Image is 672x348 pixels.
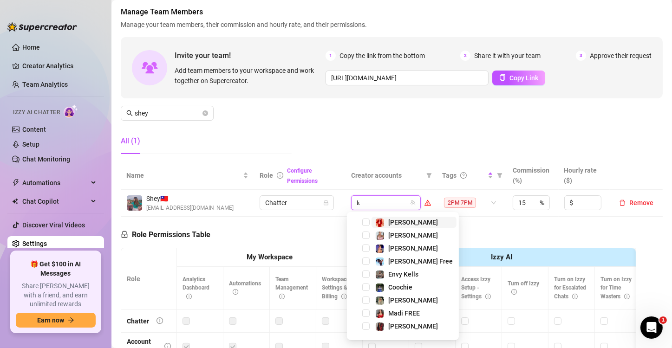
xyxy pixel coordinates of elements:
button: Earn nowarrow-right [16,313,96,328]
img: Lana [376,232,384,240]
span: team [410,200,416,206]
a: Settings [22,240,47,247]
span: lock [323,200,329,206]
span: arrow-right [68,317,74,323]
a: Discover Viral Videos [22,221,85,229]
img: Envy Kells [376,271,384,279]
span: thunderbolt [12,179,20,187]
span: info-circle [277,172,283,179]
span: info-circle [186,294,192,299]
span: [PERSON_NAME] Free [388,258,453,265]
div: [PERSON_NAME] • [DATE] [15,243,88,248]
th: Name [121,161,254,190]
span: Select tree node [362,258,370,265]
div: Please downgrade 10 of my 17 accounts back to CRM Lite and keep only 7 on Premium. [41,31,171,58]
span: 2PM-7PM [444,198,476,208]
img: Cruz Free [376,258,384,266]
a: Team Analytics [22,81,68,88]
span: [EMAIL_ADDRESS][DOMAIN_NAME] [146,204,234,213]
span: 1 [326,51,336,61]
span: Role [260,172,273,179]
span: Share it with your team [474,51,541,61]
span: Madi FREE [388,309,420,317]
span: Share [PERSON_NAME] with a friend, and earn unlimited rewards [16,282,96,309]
div: Hi there, sorry for the delay. Yes, our manager would like to discuss the discounts we can offer ... [15,180,145,235]
img: Madi FREE [376,309,384,318]
button: Start recording [59,277,66,284]
button: Copy Link [492,71,545,85]
span: info-circle [572,294,578,299]
span: Copy Link [509,74,538,82]
div: Let me check on this with my team for you, I'll get back to you as soon as I have an update. [7,71,152,110]
a: Home [22,44,40,51]
span: Envy Kells [388,271,418,278]
span: Copy the link from the bottom [339,51,425,61]
span: Shey 🇹🇼 [146,193,234,204]
span: [PERSON_NAME] [388,296,438,304]
span: Tags [442,170,457,180]
span: Remove [629,199,653,206]
span: Creator accounts [351,170,423,180]
img: AI Chatter [64,104,78,118]
a: Setup [22,141,39,148]
span: Access Izzy Setup - Settings [461,276,491,300]
span: Approve their request [590,51,652,61]
span: Select tree node [362,309,370,317]
div: Let me check on this with my team for you, I'll get back to you as soon as I have an update. [15,77,145,104]
span: Automations [22,175,88,190]
iframe: Intercom live chat [640,316,663,339]
span: 2 [460,51,470,61]
img: Coochie [376,284,384,292]
span: warning [424,200,431,206]
div: Close [163,4,180,20]
span: 1 [659,316,667,324]
th: Hourly rate ($) [559,161,610,190]
button: Emoji picker [29,277,37,284]
img: Shey [127,195,142,211]
span: Izzy AI Chatter [13,108,60,117]
img: Valentina [376,322,384,331]
span: Select tree node [362,219,370,226]
span: Team Management [275,276,308,300]
a: Creator Analytics [22,58,97,73]
textarea: Message… [8,258,178,273]
span: Invite your team! [175,50,326,61]
div: Ella says… [7,175,178,258]
a: Content [22,126,46,133]
span: filter [497,173,502,178]
span: info-circle [511,289,517,295]
span: lock [121,231,128,238]
button: Remove [615,197,657,208]
h5: Role Permissions Table [121,229,210,240]
img: Profile image for Ella [26,5,41,20]
th: Commission (%) [507,161,558,190]
span: info-circle [157,317,163,324]
div: any update? If you can downgrade the other accounts I'll add more accounts and upgrade them. [41,135,171,162]
span: 🎁 Get $100 in AI Messages [16,260,96,278]
img: Lucy Jones [376,219,384,227]
a: Configure Permissions [287,168,318,184]
input: Search members [135,108,201,118]
span: filter [424,168,434,182]
span: Select tree node [362,232,370,239]
button: go back [6,4,24,21]
span: Name [126,170,241,180]
span: Earn now [37,316,64,324]
img: Chyna [376,245,384,253]
span: filter [495,168,504,182]
span: Turn on Izzy for Time Wasters [600,276,632,300]
button: Home [145,4,163,21]
button: close-circle [202,110,208,116]
div: Hi there, sorry for the delay. Yes, our manager would like to discuss the discounts we can offer ... [7,175,152,241]
span: Analytics Dashboard [183,276,209,300]
span: info-circle [485,294,491,299]
span: [PERSON_NAME] [388,219,438,226]
span: delete [619,200,626,206]
div: Please downgrade 10 of my 17 accounts back to CRM Lite and keep only 7 on Premium. [33,25,178,64]
div: Admin says… [7,25,178,71]
span: 3 [576,51,586,61]
p: Active [45,12,64,21]
span: info-circle [624,294,630,299]
img: Molly Free [376,296,384,305]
